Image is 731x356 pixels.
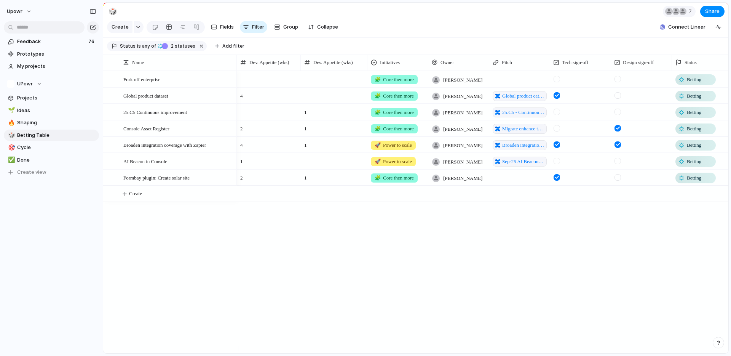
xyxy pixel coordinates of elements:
a: My projects [4,61,99,72]
button: 🎲 [7,131,14,139]
span: 🧩 [375,77,381,82]
span: Create view [17,168,46,176]
span: Prototypes [17,50,96,58]
span: Owner [441,59,454,66]
span: Betting [687,141,701,149]
span: [PERSON_NAME] [443,109,482,117]
span: 2 [169,43,175,49]
a: 🔥Shaping [4,117,99,128]
span: 🧩 [375,126,381,131]
a: Global product catalogue dataset [493,91,547,101]
span: Cycle [17,144,96,151]
a: Prototypes [4,48,99,60]
span: Fields [220,23,234,31]
span: Broaden integration coverage with Zapier [502,141,544,149]
span: Console Asset Register [123,124,169,133]
span: Pitch [502,59,512,66]
span: Betting [687,174,701,182]
button: Create view [4,167,99,178]
div: 🎲 [109,6,117,16]
a: 25.C5 - Continuous improvement pitch items [493,107,547,117]
button: upowr [3,5,36,18]
span: Betting [687,125,701,133]
span: UPowr [17,80,33,88]
span: 🚀 [375,142,381,148]
span: [PERSON_NAME] [443,76,482,84]
span: Dev. Appetite (wks) [249,59,289,66]
button: Collapse [305,21,341,33]
span: 🧩 [375,93,381,99]
span: 🧩 [375,109,381,115]
div: 🌱 [8,106,13,115]
span: AI Beacon in Console [123,157,167,165]
span: 🧩 [375,175,381,181]
span: Add filter [222,43,244,50]
button: 🌱 [7,107,14,114]
div: 🔥 [8,119,13,127]
span: 1 [301,121,367,133]
span: is [137,43,141,50]
span: [PERSON_NAME] [443,142,482,149]
span: Group [283,23,298,31]
span: 1 [237,154,300,165]
span: Power to scale [375,158,412,165]
span: Collapse [317,23,338,31]
button: UPowr [4,78,99,90]
button: Filter [240,21,267,33]
span: 1 [301,170,367,182]
span: 1 [301,137,367,149]
span: Betting Table [17,131,96,139]
span: Migrate enhance the Asset Register [502,125,544,133]
button: Group [270,21,302,33]
span: Betting [687,109,701,116]
span: Betting [687,76,701,83]
span: Feedback [17,38,86,45]
a: Projects [4,92,99,104]
span: 7 [689,8,694,15]
span: Core then more [375,174,414,182]
span: Share [705,8,720,15]
span: [PERSON_NAME] [443,93,482,100]
button: Connect Linear [657,21,709,33]
span: upowr [7,8,22,15]
button: Share [700,6,725,17]
span: Create [112,23,129,31]
span: Global product dataset [123,91,168,100]
a: Broaden integration coverage with Zapier [493,140,547,150]
a: 🌱Ideas [4,105,99,116]
span: 4 [237,137,300,149]
span: Core then more [375,92,414,100]
span: statuses [169,43,195,50]
span: Tech sign-off [562,59,588,66]
span: 🚀 [375,159,381,164]
span: Status [120,43,136,50]
span: Design sign-off [623,59,654,66]
span: Connect Linear [668,23,705,31]
span: Projects [17,94,96,102]
span: Broaden integration coverage with Zapier [123,140,206,149]
a: Sep-25 AI Beacon inside Console to improve Customer Self-Service Feedback pitch [493,157,547,167]
span: Global product catalogue dataset [502,92,544,100]
button: 🎯 [7,144,14,151]
span: Fork off enterprise [123,75,160,83]
span: 1 [301,104,367,116]
span: [PERSON_NAME] [443,125,482,133]
span: Betting [687,92,701,100]
a: ✅Done [4,154,99,166]
button: Fields [208,21,237,33]
span: [PERSON_NAME] [443,175,482,182]
a: Migrate enhance the Asset Register [493,124,547,134]
span: Initiatives [380,59,400,66]
span: Status [685,59,697,66]
span: Formbay plugin: Create solar site [123,173,190,182]
span: Betting [687,158,701,165]
a: 🎲Betting Table [4,130,99,141]
button: isany of [136,42,157,50]
span: 76 [88,38,96,45]
div: 🎯 [8,143,13,152]
span: 2 [237,121,300,133]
